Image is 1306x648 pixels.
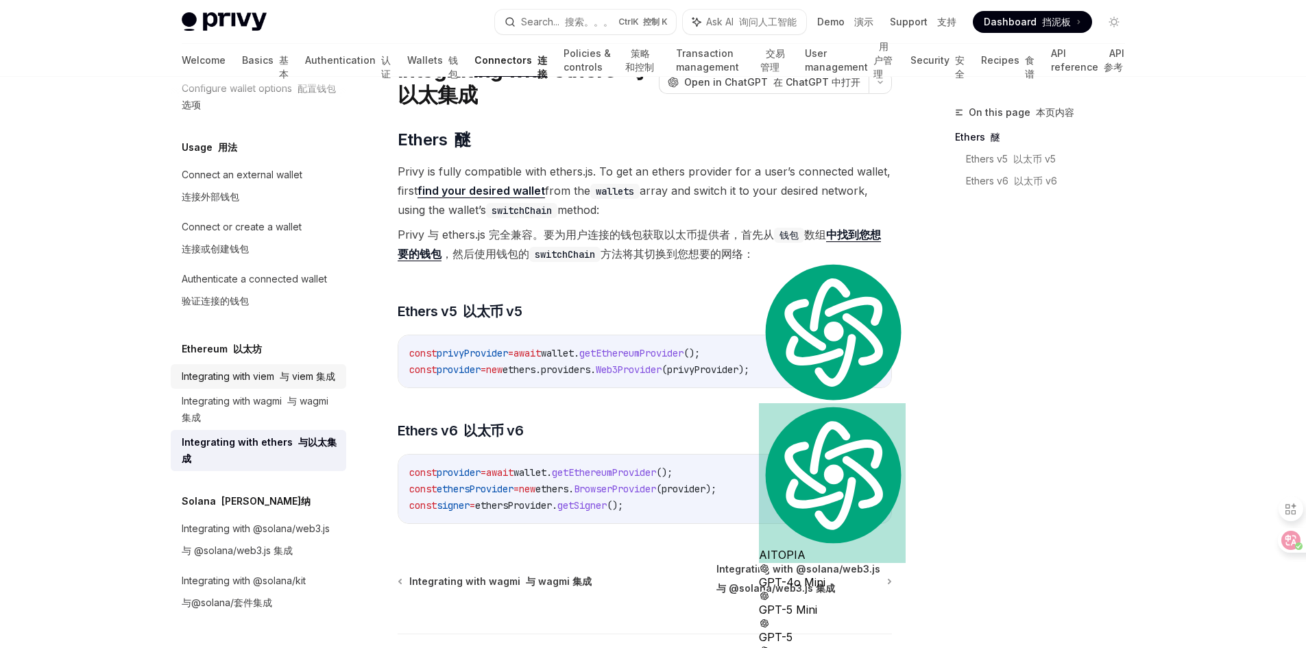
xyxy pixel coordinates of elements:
span: Ctrl K [618,16,668,27]
img: light logo [182,12,267,32]
img: gpt-black.svg [759,563,770,574]
span: privyProvider [667,363,738,376]
font: 支持 [937,16,956,27]
span: Dashboard [984,15,1071,29]
span: . [546,466,552,479]
font: 挡泥板 [1042,16,1071,27]
a: Integrating with @solana/web3.js与 @solana/web3.js 集成 [171,516,346,568]
font: 控制 K [643,16,668,27]
font: 与 viem 集成 [280,370,335,382]
font: 钱包 [448,54,458,80]
div: Connect an external wallet [182,167,302,211]
a: Connectors 连接 [474,44,547,77]
img: logo.svg [759,261,906,403]
font: Privy 与 ethers.js 完全兼容。要为用户连接的钱包获取以太币提供者，首先从 数组 ，然后使用钱包的 方法将其切换到您想要的网络： [398,228,881,261]
font: 醚 [455,130,470,149]
span: signer [437,499,470,512]
div: Integrating with wagmi [182,393,338,426]
a: API reference API 参考 [1051,44,1124,77]
font: 用户管理 [873,40,893,80]
font: 与 wagmi 集成 [526,575,592,587]
span: Ethers v5 [398,302,522,321]
span: ( [662,363,667,376]
font: 与@solana/套件集成 [182,597,272,608]
a: Dashboard 挡泥板 [973,11,1092,33]
span: = [470,499,475,512]
font: 以太币 v5 [1013,153,1056,165]
div: Integrating with @solana/kit [182,573,306,616]
font: 基本 [279,54,289,80]
div: Integrating with @solana/web3.js [182,520,330,564]
img: logo.svg [759,403,906,546]
span: Open in ChatGPT [684,75,860,89]
font: 食谱 [1025,54,1035,80]
font: 询问人工智能 [739,16,797,27]
a: Security 安全 [910,44,965,77]
a: Ethers v6 以太币 v6 [966,170,1136,192]
span: = [508,347,513,359]
a: Support 支持 [890,15,956,29]
span: ethersProvider [437,483,513,495]
font: 以太坊 [233,343,262,355]
div: Connect or create a wallet [182,219,302,263]
a: Demo 演示 [817,15,873,29]
span: const [409,499,437,512]
font: 连接 [537,54,547,80]
span: provider [437,466,481,479]
font: 搜索。。。 [565,16,613,27]
a: Integrating with @solana/kit与@solana/套件集成 [171,568,346,621]
font: 醚 [991,131,1000,143]
span: getEthereumProvider [579,347,684,359]
span: . [552,499,557,512]
span: wallet [513,466,546,479]
span: Ethers [398,129,471,151]
a: Authentication 认证 [305,44,391,77]
div: GPT-5 [759,618,906,645]
a: Integrating with wagmi 与 wagmi 集成 [171,389,346,430]
a: Welcome [182,44,226,77]
font: 用法 [218,141,237,153]
font: 策略和控制 [625,47,654,73]
div: Search... [521,14,613,30]
a: Ethers v5 以太币 v5 [966,148,1136,170]
a: Recipes 食谱 [981,44,1035,77]
div: Integrating with ethers [182,434,338,467]
span: provider [662,483,705,495]
font: 连接外部钱包 [182,191,239,202]
a: Integrating with @solana/web3.js与 @solana/web3.js 集成 [716,562,891,601]
font: 连接或创建钱包 [182,243,249,254]
h5: Usage [182,139,237,156]
font: [PERSON_NAME]纳 [221,495,311,507]
span: const [409,466,437,479]
span: . [590,363,596,376]
a: 中找到您想要的钱包 [398,228,881,261]
span: = [481,363,486,376]
span: On this page [969,104,1074,121]
code: switchChain [529,247,601,262]
span: = [481,466,486,479]
a: User management 用户管理 [805,44,894,77]
span: ); [705,483,716,495]
a: Policies & controls 策略和控制 [564,44,660,77]
font: 与以太集成 [182,436,337,464]
code: switchChain [486,203,557,218]
span: . [574,347,579,359]
a: Connect or create a wallet连接或创建钱包 [171,215,346,267]
span: ethers [503,363,535,376]
font: 以太币 v6 [463,422,523,439]
span: Web3Provider [596,363,662,376]
button: Toggle dark mode [1103,11,1125,33]
span: ( [656,483,662,495]
font: API 参考 [1104,47,1124,73]
span: BrowserProvider [574,483,656,495]
span: ethers [535,483,568,495]
font: 演示 [854,16,873,27]
span: (); [684,347,700,359]
span: providers [541,363,590,376]
font: 与 @solana/web3.js 集成 [716,582,835,594]
a: Integrating with viem 与 viem 集成 [171,364,346,389]
button: Ask AI 询问人工智能 [683,10,806,34]
font: 交易管理 [760,47,785,73]
font: 与 @solana/web3.js 集成 [182,544,293,556]
a: Ethers 醚 [955,126,1136,148]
